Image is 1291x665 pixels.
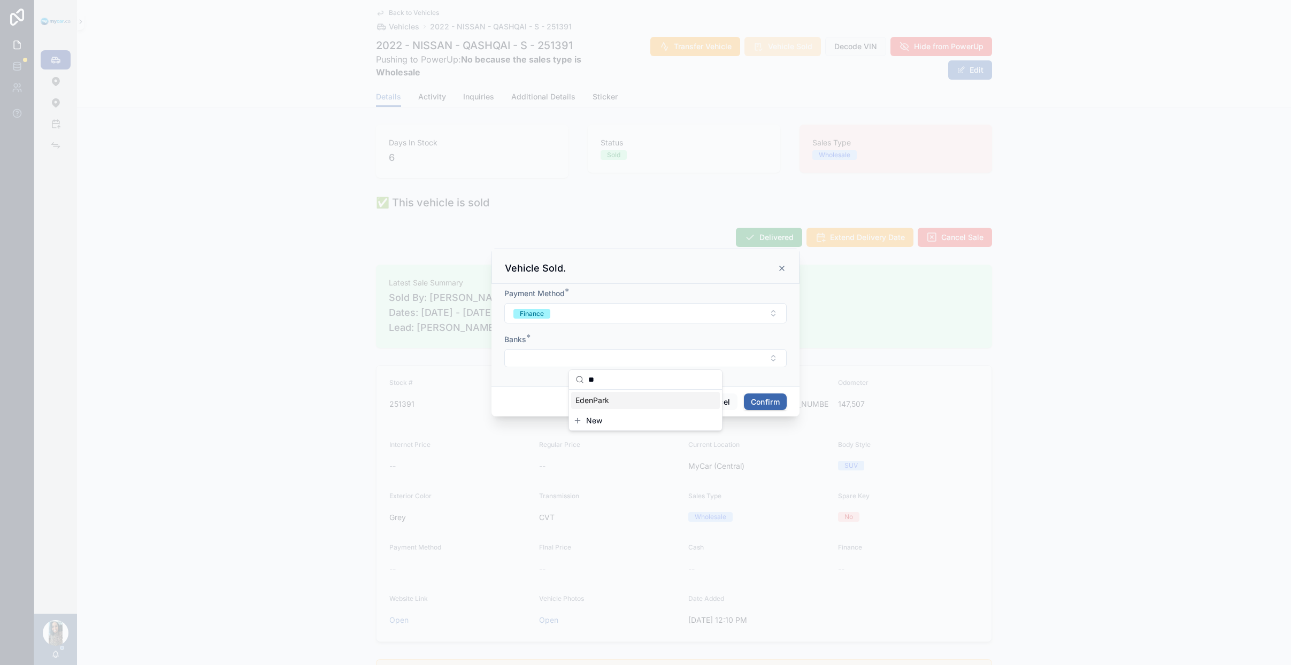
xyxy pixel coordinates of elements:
[575,395,609,406] span: EdenPark
[504,303,787,323] button: Select Button
[504,335,526,344] span: Banks
[573,415,718,426] button: New
[504,349,787,367] button: Select Button
[744,393,787,411] button: Confirm
[504,289,565,298] span: Payment Method
[520,309,544,319] div: Finance
[569,390,722,411] div: Suggestions
[505,262,566,275] h3: Vehicle Sold.
[586,415,602,426] span: New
